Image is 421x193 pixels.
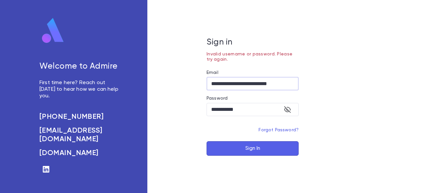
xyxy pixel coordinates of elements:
[207,38,299,48] h5: Sign in
[207,96,228,101] label: Password
[39,149,121,157] a: [DOMAIN_NAME]
[39,17,66,44] img: logo
[39,80,121,99] p: First time here? Reach out [DATE] to hear how we can help you.
[259,128,299,132] a: Forgot Password?
[39,113,121,121] a: [PHONE_NUMBER]
[207,51,299,62] p: Invalid username or password. Please try again.
[39,62,121,72] h5: Welcome to Admire
[281,103,294,116] button: toggle password visibility
[39,126,121,144] a: [EMAIL_ADDRESS][DOMAIN_NAME]
[207,141,299,156] button: Sign In
[207,70,218,75] label: Email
